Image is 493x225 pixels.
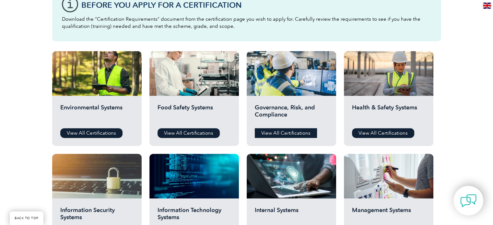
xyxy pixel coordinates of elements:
[352,128,414,138] a: View All Certifications
[60,128,123,138] a: View All Certifications
[158,104,231,123] h2: Food Safety Systems
[483,3,491,9] img: en
[352,104,425,123] h2: Health & Safety Systems
[62,16,431,30] p: Download the “Certification Requirements” document from the certification page you wish to apply ...
[460,193,476,209] img: contact-chat.png
[10,211,43,225] a: BACK TO TOP
[60,104,134,123] h2: Environmental Systems
[81,1,431,9] h3: Before You Apply For a Certification
[255,128,317,138] a: View All Certifications
[158,128,220,138] a: View All Certifications
[255,104,328,123] h2: Governance, Risk, and Compliance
